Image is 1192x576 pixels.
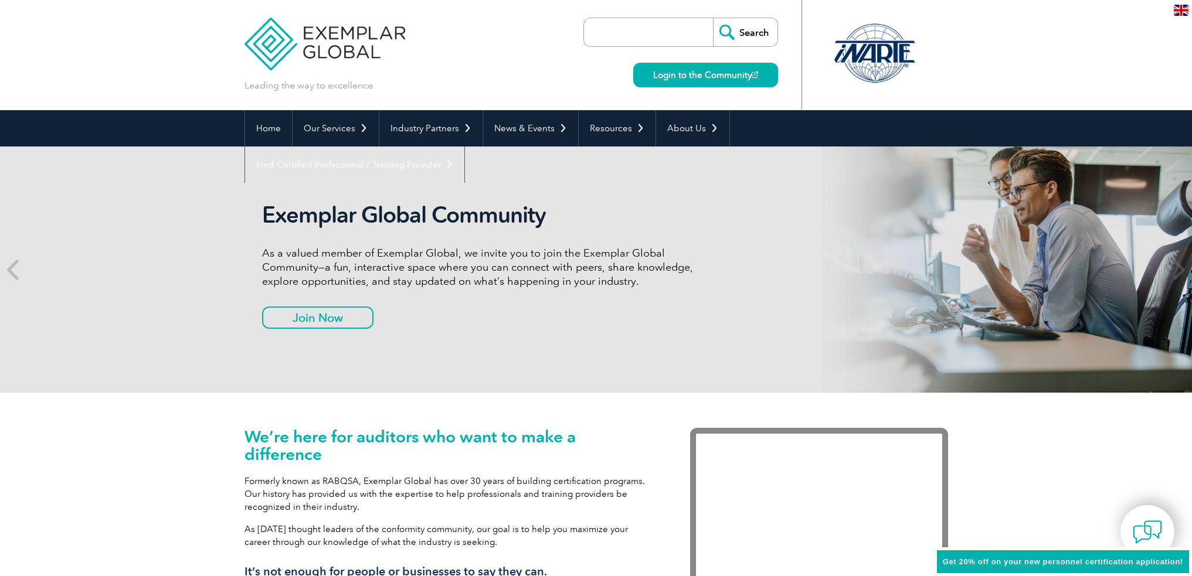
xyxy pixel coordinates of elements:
[379,110,483,146] a: Industry Partners
[752,71,758,78] img: open_square.png
[943,557,1183,566] span: Get 20% off on your new personnel certification application!
[579,110,656,146] a: Resources
[244,475,655,513] p: Formerly known as RABQSA, Exemplar Global has over 30 years of building certification programs. O...
[245,110,292,146] a: Home
[262,246,702,288] p: As a valued member of Exemplar Global, we invite you to join the Exemplar Global Community—a fun,...
[633,63,778,87] a: Login to the Community
[262,306,373,329] a: Join Now
[244,428,655,463] h1: We’re here for auditors who want to make a difference
[293,110,379,146] a: Our Services
[1133,517,1162,547] img: contact-chat.png
[244,79,373,92] p: Leading the way to excellence
[656,110,729,146] a: About Us
[1174,5,1188,16] img: en
[244,523,655,548] p: As [DATE] thought leaders of the conformity community, our goal is to help you maximize your care...
[483,110,578,146] a: News & Events
[262,202,702,229] h2: Exemplar Global Community
[245,146,464,183] a: Find Certified Professional / Training Provider
[713,18,777,46] input: Search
